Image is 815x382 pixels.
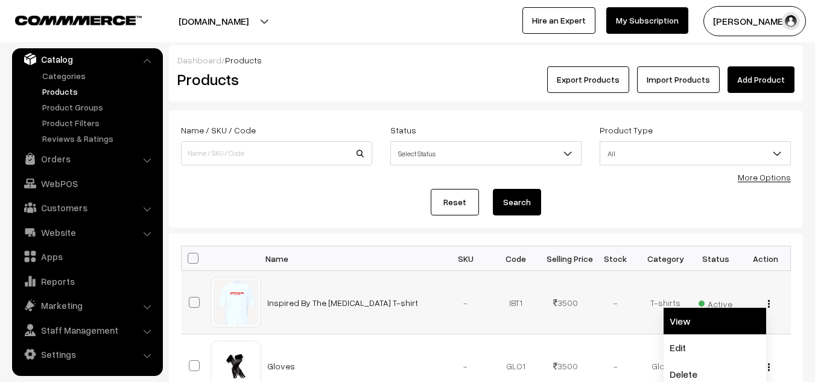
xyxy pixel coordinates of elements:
[600,143,790,164] span: All
[441,246,491,271] th: SKU
[15,221,159,243] a: Website
[15,246,159,267] a: Apps
[177,54,794,66] div: /
[768,363,770,371] img: Menu
[39,116,159,129] a: Product Filters
[39,85,159,98] a: Products
[600,141,791,165] span: All
[15,343,159,365] a: Settings
[15,270,159,292] a: Reports
[391,143,581,164] span: Select Status
[15,12,121,27] a: COMMMERCE
[541,271,591,334] td: 3500
[738,172,791,182] a: More Options
[15,197,159,218] a: Customers
[181,124,256,136] label: Name / SKU / Code
[225,55,262,65] span: Products
[641,271,691,334] td: T-shirts
[267,298,418,308] a: Inspired By The [MEDICAL_DATA] T-shirt
[637,66,720,93] a: Import Products
[768,300,770,308] img: Menu
[728,66,794,93] a: Add Product
[39,132,159,145] a: Reviews & Ratings
[15,294,159,316] a: Marketing
[691,246,741,271] th: Status
[390,141,582,165] span: Select Status
[39,69,159,82] a: Categories
[641,246,691,271] th: Category
[591,271,641,334] td: -
[39,101,159,113] a: Product Groups
[136,6,291,36] button: [DOMAIN_NAME]
[522,7,595,34] a: Hire an Expert
[493,189,541,215] button: Search
[390,124,416,136] label: Status
[664,308,766,334] a: View
[15,319,159,341] a: Staff Management
[431,189,479,215] a: Reset
[606,7,688,34] a: My Subscription
[15,148,159,170] a: Orders
[15,16,142,25] img: COMMMERCE
[703,6,806,36] button: [PERSON_NAME]
[15,173,159,194] a: WebPOS
[177,70,371,89] h2: Products
[260,246,441,271] th: Name
[490,246,541,271] th: Code
[699,294,732,310] span: Active
[15,48,159,70] a: Catalog
[267,361,295,371] a: Gloves
[664,334,766,361] a: Edit
[541,246,591,271] th: Selling Price
[600,124,653,136] label: Product Type
[177,55,221,65] a: Dashboard
[490,271,541,334] td: IBT1
[441,271,491,334] td: -
[741,246,791,271] th: Action
[591,246,641,271] th: Stock
[181,141,372,165] input: Name / SKU / Code
[782,12,800,30] img: user
[547,66,629,93] button: Export Products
